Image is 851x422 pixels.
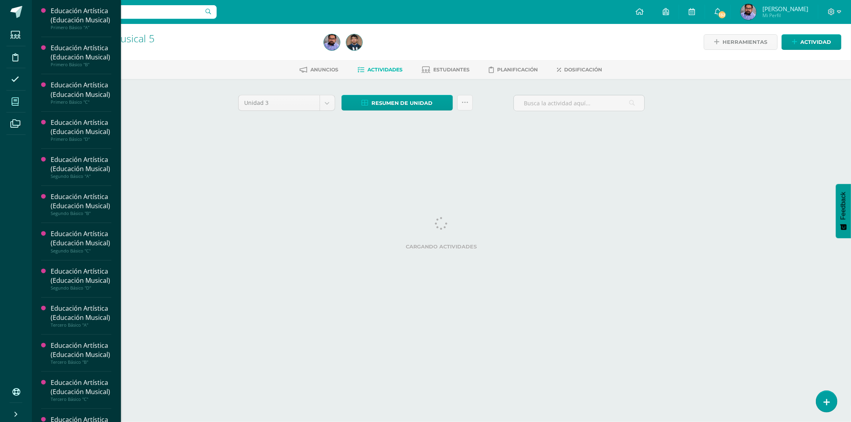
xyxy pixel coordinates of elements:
[239,95,335,110] a: Unidad 3
[311,67,339,73] span: Anuncios
[51,248,111,254] div: Segundo Básico "C"
[51,155,111,179] a: Educación Artística (Educación Musical)Segundo Básico "A"
[300,63,339,76] a: Anuncios
[51,304,111,322] div: Educación Artística (Educación Musical)
[51,322,111,328] div: Tercero Básico "A"
[245,95,314,110] span: Unidad 3
[422,63,470,76] a: Estudiantes
[51,118,111,136] div: Educación Artística (Educación Musical)
[836,184,851,238] button: Feedback - Mostrar encuesta
[498,67,538,73] span: Planificación
[51,229,111,248] div: Educación Artística (Educación Musical)
[51,341,111,359] div: Educación Artística (Educación Musical)
[51,99,111,105] div: Primero Básico "C"
[762,5,808,13] span: [PERSON_NAME]
[51,359,111,365] div: Tercero Básico "B"
[51,341,111,365] a: Educación Artística (Educación Musical)Tercero Básico "B"
[565,67,602,73] span: Dosificación
[51,396,111,402] div: Tercero Básico "C"
[358,63,403,76] a: Actividades
[718,10,727,19] span: 132
[37,5,217,19] input: Busca un usuario...
[434,67,470,73] span: Estudiantes
[51,155,111,174] div: Educación Artística (Educación Musical)
[371,96,433,110] span: Resumen de unidad
[51,267,111,291] a: Educación Artística (Educación Musical)Segundo Básico "D"
[51,174,111,179] div: Segundo Básico "A"
[840,192,847,220] span: Feedback
[51,229,111,253] a: Educación Artística (Educación Musical)Segundo Básico "C"
[489,63,538,76] a: Planificación
[62,33,314,44] h1: Educación Musical 5
[324,34,340,50] img: 7c3d6755148f85b195babec4e2a345e8.png
[782,34,841,50] a: Actividad
[51,6,111,25] div: Educación Artística (Educación Musical)
[51,192,111,211] div: Educación Artística (Educación Musical)
[51,211,111,216] div: Segundo Básico "B"
[368,67,403,73] span: Actividades
[51,378,111,402] a: Educación Artística (Educación Musical)Tercero Básico "C"
[62,44,314,51] div: Quinto Bachillerato 'B'
[740,4,756,20] img: 7c3d6755148f85b195babec4e2a345e8.png
[800,35,831,49] span: Actividad
[342,95,453,110] a: Resumen de unidad
[51,378,111,396] div: Educación Artística (Educación Musical)
[51,304,111,328] a: Educación Artística (Educación Musical)Tercero Básico "A"
[51,81,111,99] div: Educación Artística (Educación Musical)
[51,285,111,291] div: Segundo Básico "D"
[557,63,602,76] a: Dosificación
[51,43,111,67] a: Educación Artística (Educación Musical)Primero Básico "B"
[238,244,645,250] label: Cargando actividades
[51,62,111,67] div: Primero Básico "B"
[51,6,111,30] a: Educación Artística (Educación Musical)Primero Básico "A"
[51,118,111,142] a: Educación Artística (Educación Musical)Primero Básico "D"
[51,81,111,105] a: Educación Artística (Educación Musical)Primero Básico "C"
[51,192,111,216] a: Educación Artística (Educación Musical)Segundo Básico "B"
[723,35,767,49] span: Herramientas
[762,12,808,19] span: Mi Perfil
[51,43,111,62] div: Educación Artística (Educación Musical)
[514,95,644,111] input: Busca la actividad aquí...
[346,34,362,50] img: 8c648ab03079b18c3371769e6fc6bd45.png
[51,25,111,30] div: Primero Básico "A"
[704,34,778,50] a: Herramientas
[51,267,111,285] div: Educación Artística (Educación Musical)
[51,136,111,142] div: Primero Básico "D"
